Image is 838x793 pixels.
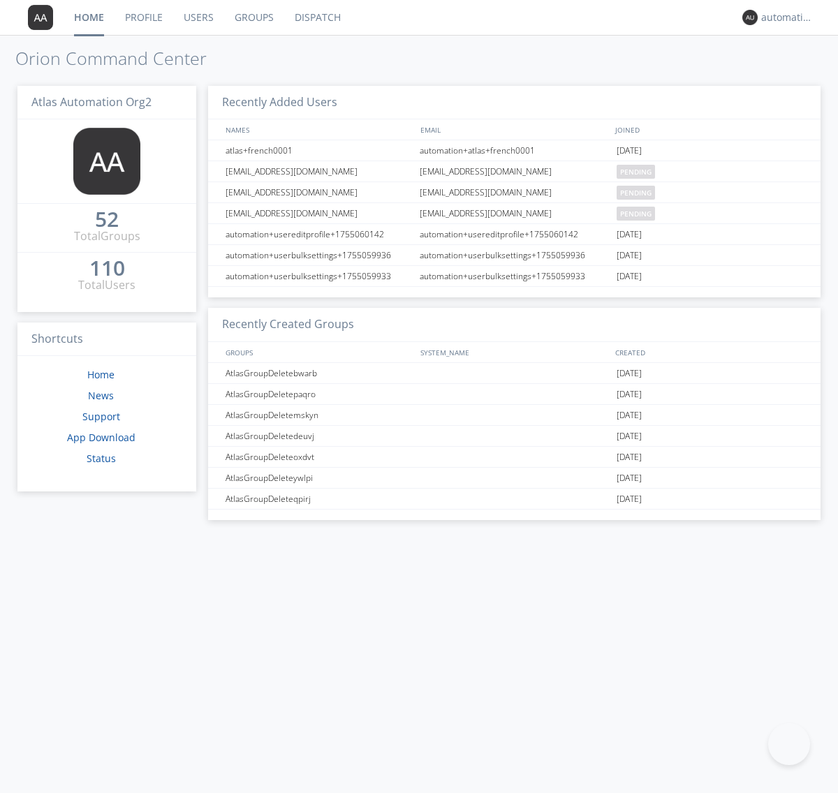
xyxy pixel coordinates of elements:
a: AtlasGroupDeleteoxdvt[DATE] [208,447,821,468]
div: AtlasGroupDeletepaqro [222,384,416,404]
a: [EMAIL_ADDRESS][DOMAIN_NAME][EMAIL_ADDRESS][DOMAIN_NAME]pending [208,182,821,203]
h3: Recently Added Users [208,86,821,120]
a: AtlasGroupDeletedeuvj[DATE] [208,426,821,447]
div: [EMAIL_ADDRESS][DOMAIN_NAME] [222,182,416,202]
a: automation+userbulksettings+1755059933automation+userbulksettings+1755059933[DATE] [208,266,821,287]
div: 52 [95,212,119,226]
h3: Recently Created Groups [208,308,821,342]
div: automation+userbulksettings+1755059933 [222,266,416,286]
div: JOINED [612,119,807,140]
div: AtlasGroupDeletedeuvj [222,426,416,446]
a: 52 [95,212,119,228]
span: [DATE] [617,245,642,266]
span: [DATE] [617,447,642,468]
a: Support [82,410,120,423]
div: AtlasGroupDeletebwarb [222,363,416,383]
a: AtlasGroupDeleteywlpi[DATE] [208,468,821,489]
div: automation+userbulksettings+1755059933 [416,266,613,286]
div: NAMES [222,119,413,140]
iframe: Toggle Customer Support [768,723,810,765]
span: [DATE] [617,266,642,287]
div: [EMAIL_ADDRESS][DOMAIN_NAME] [222,161,416,181]
div: [EMAIL_ADDRESS][DOMAIN_NAME] [416,161,613,181]
img: 373638.png [28,5,53,30]
span: pending [617,186,655,200]
div: [EMAIL_ADDRESS][DOMAIN_NAME] [222,203,416,223]
div: automation+atlas0020+org2 [761,10,814,24]
div: automation+usereditprofile+1755060142 [416,224,613,244]
div: EMAIL [417,119,612,140]
span: Atlas Automation Org2 [31,94,152,110]
div: AtlasGroupDeleteqpirj [222,489,416,509]
div: GROUPS [222,342,413,362]
a: AtlasGroupDeletemskyn[DATE] [208,405,821,426]
div: AtlasGroupDeleteywlpi [222,468,416,488]
a: [EMAIL_ADDRESS][DOMAIN_NAME][EMAIL_ADDRESS][DOMAIN_NAME]pending [208,161,821,182]
div: [EMAIL_ADDRESS][DOMAIN_NAME] [416,203,613,223]
a: AtlasGroupDeletebwarb[DATE] [208,363,821,384]
a: News [88,389,114,402]
span: [DATE] [617,426,642,447]
div: 110 [89,261,125,275]
div: AtlasGroupDeleteoxdvt [222,447,416,467]
a: automation+userbulksettings+1755059936automation+userbulksettings+1755059936[DATE] [208,245,821,266]
h3: Shortcuts [17,323,196,357]
div: Total Users [78,277,135,293]
span: pending [617,165,655,179]
span: [DATE] [617,405,642,426]
a: Home [87,368,115,381]
div: atlas+french0001 [222,140,416,161]
div: automation+userbulksettings+1755059936 [416,245,613,265]
a: App Download [67,431,135,444]
span: [DATE] [617,140,642,161]
img: 373638.png [742,10,758,25]
div: CREATED [612,342,807,362]
span: pending [617,207,655,221]
span: [DATE] [617,224,642,245]
span: [DATE] [617,468,642,489]
a: atlas+french0001automation+atlas+french0001[DATE] [208,140,821,161]
span: [DATE] [617,489,642,510]
span: [DATE] [617,384,642,405]
a: AtlasGroupDeletepaqro[DATE] [208,384,821,405]
span: [DATE] [617,363,642,384]
div: automation+atlas+french0001 [416,140,613,161]
a: [EMAIL_ADDRESS][DOMAIN_NAME][EMAIL_ADDRESS][DOMAIN_NAME]pending [208,203,821,224]
div: automation+usereditprofile+1755060142 [222,224,416,244]
a: automation+usereditprofile+1755060142automation+usereditprofile+1755060142[DATE] [208,224,821,245]
div: AtlasGroupDeletemskyn [222,405,416,425]
a: 110 [89,261,125,277]
div: [EMAIL_ADDRESS][DOMAIN_NAME] [416,182,613,202]
a: AtlasGroupDeleteqpirj[DATE] [208,489,821,510]
a: Status [87,452,116,465]
div: SYSTEM_NAME [417,342,612,362]
img: 373638.png [73,128,140,195]
div: Total Groups [74,228,140,244]
div: automation+userbulksettings+1755059936 [222,245,416,265]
